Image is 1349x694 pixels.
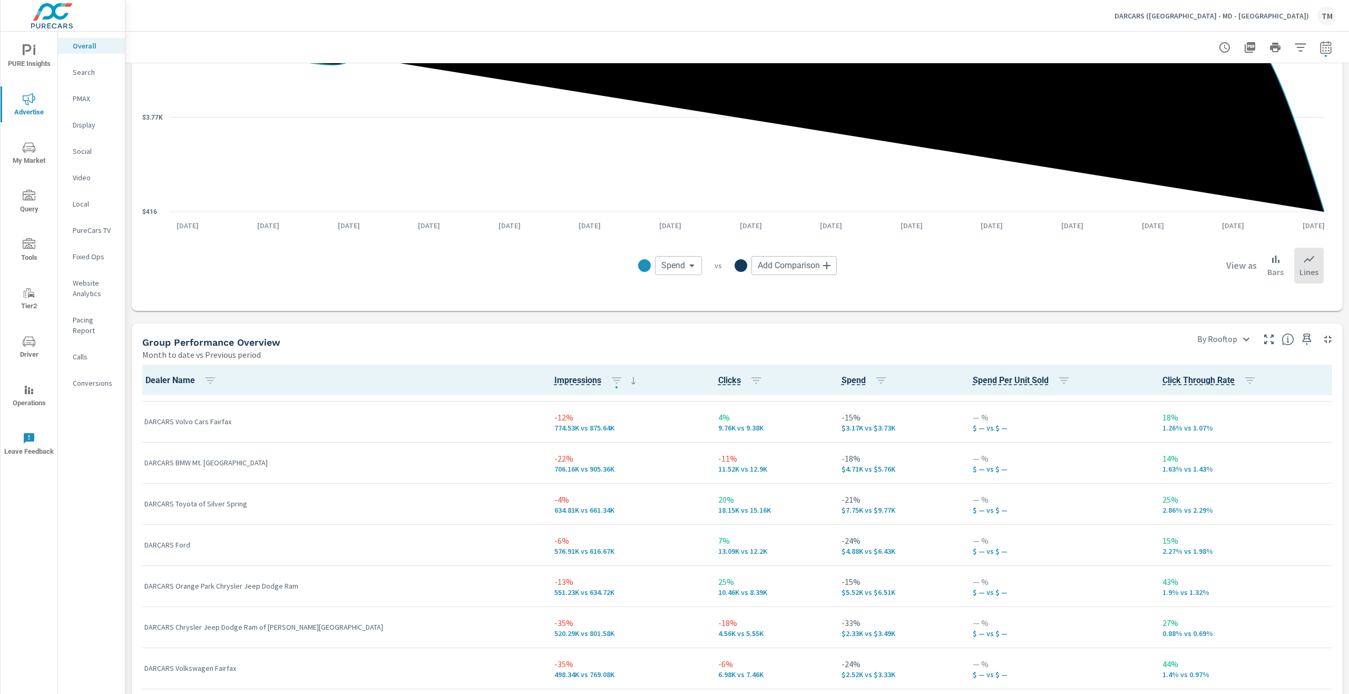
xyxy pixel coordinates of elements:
p: — % [973,658,1146,670]
p: -21% [842,493,956,506]
p: Conversions [73,378,116,388]
span: Add Comparison [758,260,820,271]
p: 14% [1162,452,1330,465]
p: 520,293 vs 801,578 [554,629,701,638]
p: $ — vs $ — [973,670,1146,679]
p: Social [73,146,116,157]
p: 44% [1162,658,1330,670]
p: Overall [73,41,116,51]
div: Conversions [58,375,125,391]
span: Tools [4,238,54,264]
span: Operations [4,384,54,409]
p: $4,709 vs $5,760 [842,465,956,473]
p: $2,520 vs $3,330 [842,670,956,679]
p: 20% [718,493,825,506]
p: 7% [718,534,825,547]
p: $ — vs $ — [973,588,1146,597]
p: 15% [1162,534,1330,547]
span: The amount of money spent on advertising during the period. [Source: This data is provided by the... [842,374,866,387]
span: Clicks [718,374,767,387]
p: DARCARS Chrysler Jeep Dodge Ram of [PERSON_NAME][GEOGRAPHIC_DATA] [144,622,537,632]
p: 4% [718,411,825,424]
p: DARCARS Volvo Cars Fairfax [144,416,537,427]
text: $416 [142,208,157,216]
p: 1.9% vs 1.32% [1162,588,1330,597]
p: -6% [554,534,701,547]
p: -6% [718,658,825,670]
span: Spend - The amount of money spent on advertising during the period. [Source: This data is provide... [973,374,1049,387]
span: PURE Insights [4,44,54,70]
p: [DATE] [652,220,689,231]
div: PureCars TV [58,222,125,238]
p: DARCARS Ford [144,540,537,550]
div: By Rooftop [1191,330,1256,348]
p: -18% [842,452,956,465]
p: vs [702,261,735,270]
p: 25% [1162,493,1330,506]
p: [DATE] [491,220,528,231]
p: 11,517 vs 12,904 [718,465,825,473]
button: Apply Filters [1290,37,1311,58]
p: $ — vs $ — [973,629,1146,638]
p: -24% [842,534,956,547]
div: Pacing Report [58,312,125,338]
p: 2.86% vs 2.29% [1162,506,1330,514]
button: Select Date Range [1315,37,1336,58]
span: Impressions [554,374,640,387]
p: -15% [842,575,956,588]
p: DARCARS Orange Park Chrysler Jeep Dodge Ram [144,581,537,591]
p: -13% [554,575,701,588]
p: [DATE] [169,220,206,231]
p: 18,151 vs 15,157 [718,506,825,514]
span: Spend [842,374,892,387]
span: Understand group performance broken down by various segments. Use the dropdown in the upper right... [1282,333,1294,346]
p: $7,748 vs $9,773 [842,506,956,514]
div: Social [58,143,125,159]
span: My Market [4,141,54,167]
div: Display [58,117,125,133]
p: 13,091 vs 12,203 [718,547,825,555]
div: Search [58,64,125,80]
p: [DATE] [571,220,608,231]
div: Video [58,170,125,185]
p: 1.26% vs 1.07% [1162,424,1330,432]
p: $ — vs $ — [973,465,1146,473]
p: [DATE] [732,220,769,231]
p: — % [973,493,1146,506]
div: TM [1317,6,1336,25]
p: 9,762 vs 9,382 [718,424,825,432]
p: -35% [554,617,701,629]
p: — % [973,411,1146,424]
p: $ — vs $ — [973,547,1146,555]
p: Website Analytics [73,278,116,299]
span: Tier2 [4,287,54,312]
span: Spend Per Unit Sold [973,374,1074,387]
p: PureCars TV [73,225,116,236]
p: DARCARS ([GEOGRAPHIC_DATA] - MD - [GEOGRAPHIC_DATA]) [1115,11,1309,21]
p: $2,327 vs $3,491 [842,629,956,638]
h5: Group Performance Overview [142,337,280,348]
text: $3.77K [142,114,163,121]
p: Lines [1299,266,1318,278]
div: Fixed Ops [58,249,125,265]
p: Bars [1267,266,1284,278]
p: 706,159 vs 905,360 [554,465,701,473]
p: -12% [554,411,701,424]
p: -11% [718,452,825,465]
p: -18% [718,617,825,629]
p: 27% [1162,617,1330,629]
p: Month to date vs Previous period [142,348,261,361]
p: -24% [842,658,956,670]
p: — % [973,534,1146,547]
span: Spend [661,260,685,271]
p: — % [973,452,1146,465]
p: 43% [1162,575,1330,588]
p: 1.4% vs 0.97% [1162,670,1330,679]
span: Click Through Rate [1162,374,1260,387]
span: Dealer Name [145,374,221,387]
p: $5,515 vs $6,514 [842,588,956,597]
p: DARCARS Volkswagen Fairfax [144,663,537,673]
div: Spend [655,256,702,275]
span: The number of times an ad was shown on your behalf. [Source: This data is provided by the adverti... [554,374,601,387]
p: Video [73,172,116,183]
